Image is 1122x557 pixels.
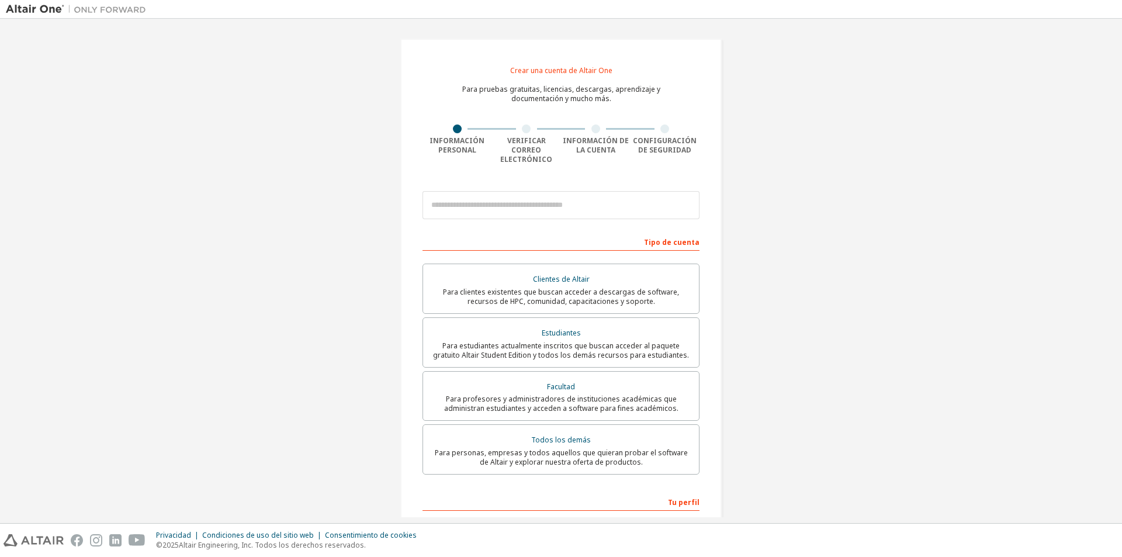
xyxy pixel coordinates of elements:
[156,540,162,550] font: ©
[565,516,595,526] font: Apellido
[162,540,179,550] font: 2025
[633,136,697,155] font: Configuración de seguridad
[6,4,152,15] img: Altair Uno
[71,534,83,546] img: facebook.svg
[444,394,678,413] font: Para profesores y administradores de instituciones académicas que administran estudiantes y acced...
[156,530,191,540] font: Privacidad
[433,341,689,360] font: Para estudiantes actualmente inscritos que buscan acceder al paquete gratuito Altair Student Edit...
[202,530,314,540] font: Condiciones de uso del sitio web
[500,136,552,164] font: Verificar correo electrónico
[547,382,575,392] font: Facultad
[90,534,102,546] img: instagram.svg
[510,65,612,75] font: Crear una cuenta de Altair One
[443,287,679,306] font: Para clientes existentes que buscan acceder a descargas de software, recursos de HPC, comunidad, ...
[4,534,64,546] img: altair_logo.svg
[435,448,688,467] font: Para personas, empresas y todos aquellos que quieran probar el software de Altair y explorar nues...
[531,435,591,445] font: Todos los demás
[533,274,590,284] font: Clientes de Altair
[563,136,629,155] font: Información de la cuenta
[179,540,366,550] font: Altair Engineering, Inc. Todos los derechos reservados.
[129,534,146,546] img: youtube.svg
[511,94,611,103] font: documentación y mucho más.
[109,534,122,546] img: linkedin.svg
[423,516,480,526] font: Nombre de pila
[542,328,581,338] font: Estudiantes
[430,136,484,155] font: Información personal
[325,530,417,540] font: Consentimiento de cookies
[668,497,699,507] font: Tu perfil
[462,84,660,94] font: Para pruebas gratuitas, licencias, descargas, aprendizaje y
[644,237,699,247] font: Tipo de cuenta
